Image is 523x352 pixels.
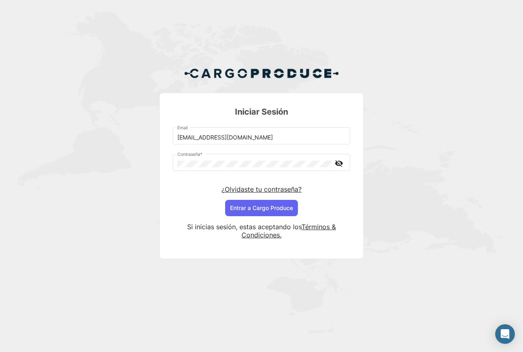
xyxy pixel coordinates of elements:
h3: Iniciar Sesión [173,106,350,117]
mat-icon: visibility_off [334,158,344,168]
span: Si inicias sesión, estas aceptando los [187,223,302,231]
a: Términos & Condiciones. [241,223,336,239]
div: Abrir Intercom Messenger [495,324,515,344]
button: Entrar a Cargo Produce [225,200,298,216]
a: ¿Olvidaste tu contraseña? [221,185,302,193]
img: Cargo Produce Logo [184,64,339,83]
input: Email [177,134,346,141]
